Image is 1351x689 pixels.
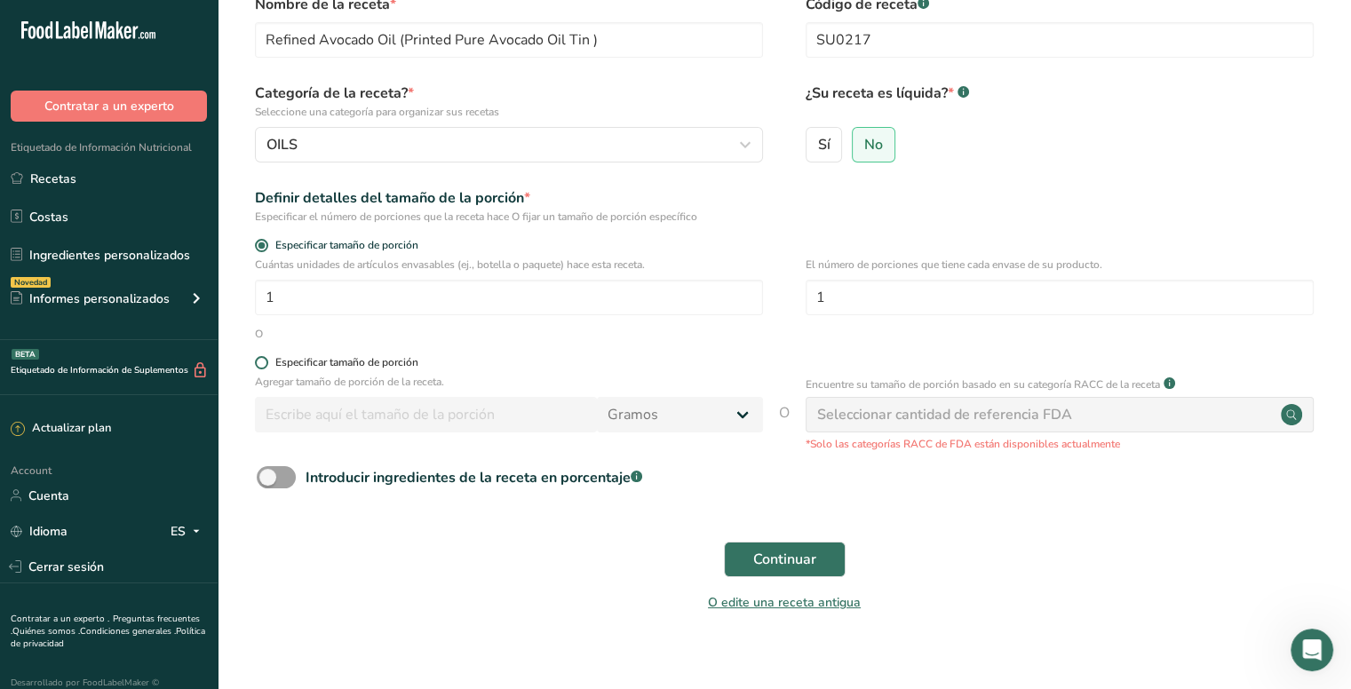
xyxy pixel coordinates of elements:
[12,625,80,638] a: Quiénes somos .
[11,516,68,547] a: Idioma
[864,136,883,154] span: No
[255,127,763,162] button: OILS
[255,326,263,342] div: O
[817,404,1072,425] div: Seleccionar cantidad de referencia FDA
[11,613,200,638] a: Preguntas frecuentes .
[806,436,1314,452] p: *Solo las categorías RACC de FDA están disponibles actualmente
[11,289,170,308] div: Informes personalizados
[255,397,597,432] input: Escribe aquí el tamaño de la porción
[80,625,176,638] a: Condiciones generales .
[818,136,830,154] span: Sí
[806,257,1314,273] p: El número de porciones que tiene cada envase de su producto.
[1291,629,1333,671] iframe: Intercom live chat
[306,467,642,488] div: Introducir ingredientes de la receta en porcentaje
[11,613,109,625] a: Contratar a un experto .
[12,349,39,360] div: BETA
[268,239,418,252] span: Especificar tamaño de porción
[753,549,816,570] span: Continuar
[255,374,763,390] p: Agregar tamaño de porción de la receta.
[806,83,1314,120] label: ¿Su receta es líquida?
[171,520,207,542] div: ES
[255,83,763,120] label: Categoría de la receta?
[11,420,111,438] div: Actualizar plan
[266,134,298,155] span: OILS
[255,209,763,225] div: Especificar el número de porciones que la receta hace O fijar un tamaño de porción específico
[11,277,51,288] div: Novedad
[806,22,1314,58] input: Escriba eu código de la receta aquí
[11,91,207,122] button: Contratar a un experto
[11,625,205,650] a: Política de privacidad
[724,542,846,577] button: Continuar
[255,257,763,273] p: Cuántas unidades de artículos envasables (ej., botella o paquete) hace esta receta.
[708,594,861,611] a: O edite una receta antigua
[255,104,763,120] p: Seleccione una categoría para organizar sus recetas
[806,376,1160,392] p: Encuentre su tamaño de porción basado en su categoría RACC de la receta
[275,356,418,369] div: Especificar tamaño de porción
[255,187,763,209] div: Definir detalles del tamaño de la porción
[255,22,763,58] input: Escriba el nombre de su receta aquí
[779,402,790,452] span: O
